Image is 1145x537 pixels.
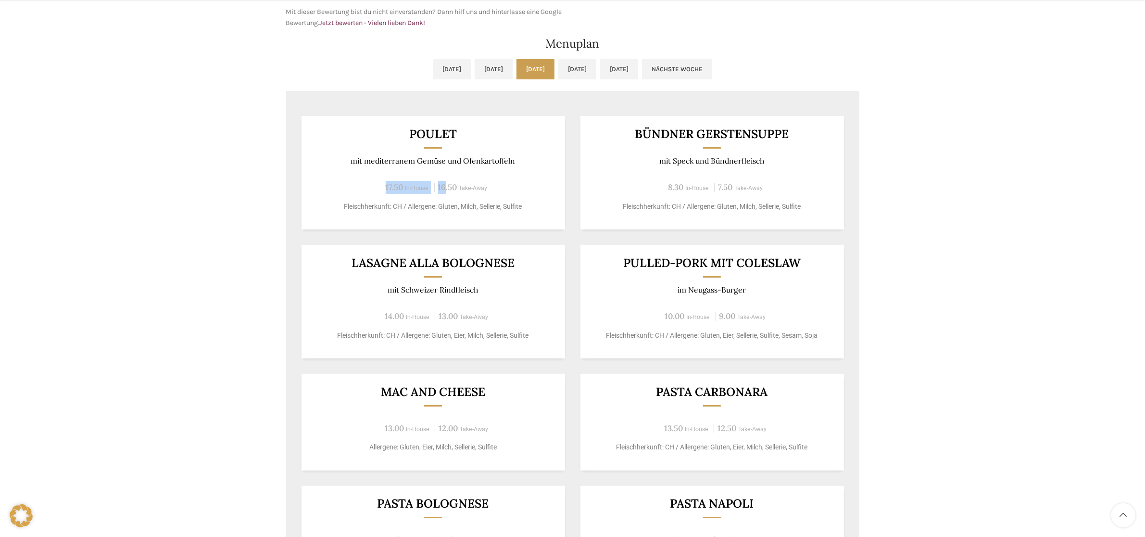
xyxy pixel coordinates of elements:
[439,311,458,321] span: 13.00
[592,128,832,140] h3: Bündner Gerstensuppe
[738,426,767,433] span: Take-Away
[1111,503,1135,527] a: Scroll to top button
[313,386,553,398] h3: Mac and Cheese
[313,156,553,166] p: mit mediterranem Gemüse und Ofenkartoffeln
[313,257,553,269] h3: LASAGNE ALLA BOLOGNESE
[665,311,685,321] span: 10.00
[385,423,404,434] span: 13.00
[459,185,488,192] span: Take-Away
[439,423,458,434] span: 12.00
[516,59,554,79] a: [DATE]
[718,182,732,192] span: 7.50
[685,426,708,433] span: In-House
[664,423,683,434] span: 13.50
[433,59,471,79] a: [DATE]
[719,311,736,321] span: 9.00
[313,331,553,341] p: Fleischherkunft: CH / Allergene: Gluten, Eier, Milch, Sellerie, Sulfite
[592,285,832,294] p: im Neugass-Burger
[460,426,488,433] span: Take-Away
[320,19,426,27] a: Jetzt bewerten - Vielen lieben Dank!
[687,314,710,320] span: In-House
[460,314,488,320] span: Take-Away
[685,185,709,192] span: In-House
[313,202,553,212] p: Fleischherkunft: CH / Allergene: Gluten, Milch, Sellerie, Sulfite
[406,314,429,320] span: In-House
[313,285,553,294] p: mit Schweizer Rindfleisch
[405,185,429,192] span: In-House
[592,257,832,269] h3: Pulled-Pork mit Coleslaw
[475,59,513,79] a: [DATE]
[738,314,766,320] span: Take-Away
[438,182,457,192] span: 16.50
[592,156,832,166] p: mit Speck und Bündnerfleisch
[592,202,832,212] p: Fleischherkunft: CH / Allergene: Gluten, Milch, Sellerie, Sulfite
[592,331,832,341] p: Fleischherkunft: CH / Allergene: Gluten, Eier, Sellerie, Sulfite, Sesam, Soja
[406,426,429,433] span: In-House
[668,182,683,192] span: 8.30
[642,59,712,79] a: Nächste Woche
[592,498,832,510] h3: Pasta Napoli
[558,59,596,79] a: [DATE]
[386,182,403,192] span: 17.50
[313,128,553,140] h3: Poulet
[286,7,568,28] p: Mit dieser Bewertung bist du nicht einverstanden? Dann hilf uns und hinterlasse eine Google Bewer...
[592,442,832,452] p: Fleischherkunft: CH / Allergene: Gluten, Eier, Milch, Sellerie, Sulfite
[286,38,859,50] h2: Menuplan
[600,59,638,79] a: [DATE]
[313,498,553,510] h3: Pasta Bolognese
[313,442,553,452] p: Allergene: Gluten, Eier, Milch, Sellerie, Sulfite
[734,185,763,192] span: Take-Away
[592,386,832,398] h3: Pasta Carbonara
[717,423,736,434] span: 12.50
[385,311,404,321] span: 14.00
